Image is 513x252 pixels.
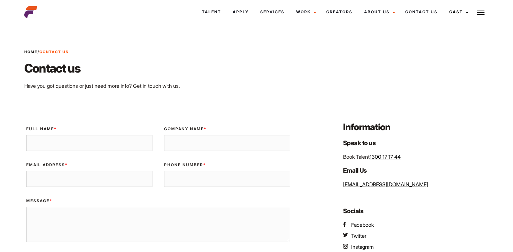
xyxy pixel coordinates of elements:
[343,121,489,133] h3: Information
[351,244,374,250] span: Instagram
[358,3,399,21] a: About Us
[343,138,489,148] h4: Speak to us
[343,206,489,216] h4: Socials
[343,153,489,161] p: Book Talent
[24,60,371,77] h2: Contact us
[26,198,290,204] label: Message
[343,166,489,175] h4: Email Us
[164,162,290,168] label: Phone Number
[343,243,374,251] a: AEFM Instagram
[24,50,38,54] a: Home
[351,233,366,239] span: Twitter
[343,232,366,240] a: AEFM Twitter
[443,3,473,21] a: Cast
[227,3,254,21] a: Apply
[343,181,428,188] a: [EMAIL_ADDRESS][DOMAIN_NAME]
[320,3,358,21] a: Creators
[351,222,374,228] span: Facebook
[477,8,485,16] img: Burger icon
[164,126,290,132] label: Company Name
[399,3,443,21] a: Contact Us
[24,6,37,18] img: cropped-aefm-brand-fav-22-square.png
[196,3,227,21] a: Talent
[26,162,152,168] label: Email Address
[24,49,69,55] span: /
[26,126,152,132] label: Full Name
[24,82,371,90] p: Have you got questions or just need more info? Get in touch with us.
[254,3,290,21] a: Services
[343,221,374,229] a: AEFM Facebook
[370,154,401,160] a: 1300 17 17 44
[290,3,320,21] a: Work
[39,50,69,54] strong: Contact Us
